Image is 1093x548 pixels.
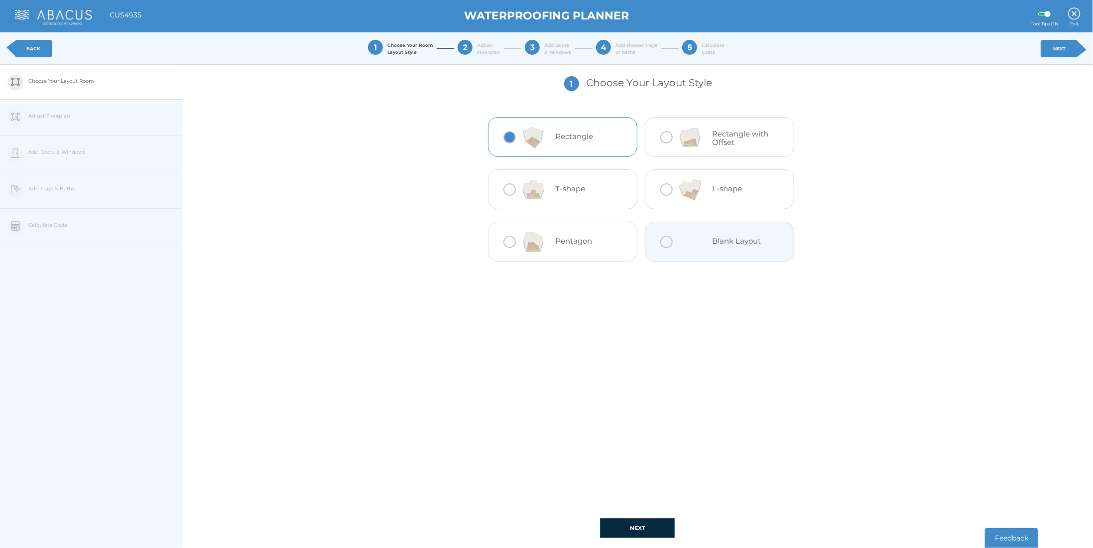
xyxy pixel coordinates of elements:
[1068,7,1081,20] img: Exit
[713,185,772,193] h4: L-shape
[1031,21,1058,27] span: Tool Tips ON
[1068,3,1081,26] a: Exit
[675,175,705,205] img: Lshape.png
[544,42,571,55] span: Add Doors & Windows
[1068,21,1081,27] span: Exit
[556,185,615,193] h4: T-shape
[195,10,898,22] h1: WATERPROOFING PLANNER
[556,133,615,141] h4: Rectangle
[585,28,669,68] button: 4 Add shower traysor baths
[713,237,772,246] h4: Blank Layout
[518,227,548,257] img: Pentagon.png
[387,42,433,55] span: Choose Your Room
[615,42,657,55] span: Add shower trays or baths
[11,77,20,87] img: stage-1-icon.png
[564,76,579,91] span: 1
[447,28,511,68] button: 2 AdjustFloorplan
[518,175,548,205] img: Tshape.png
[671,28,736,68] button: 5 CalculateCosts
[357,28,444,68] button: 1 Choose Your Room Layout Style
[1038,12,1051,15] label: Guide
[702,42,725,55] span: Calculate Costs
[518,123,548,152] img: Rectangle.png
[713,130,772,146] h4: Rectangle with Offset
[15,40,52,57] a: BACK
[477,42,500,55] span: Adjust Floorplan
[985,528,1038,548] button: Feedback
[1041,40,1078,57] a: NEXT
[110,11,141,19] h1: CUS4935
[675,123,705,152] img: RectangleOffset.png
[600,518,675,538] button: NEXT
[28,65,94,97] span: Choose Your Layout Room
[556,237,615,246] h4: Pentagon
[514,28,583,68] button: 3 Add Doors& Windows
[387,49,417,55] span: Layout Style
[347,65,929,112] p: Choose Your Layout Style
